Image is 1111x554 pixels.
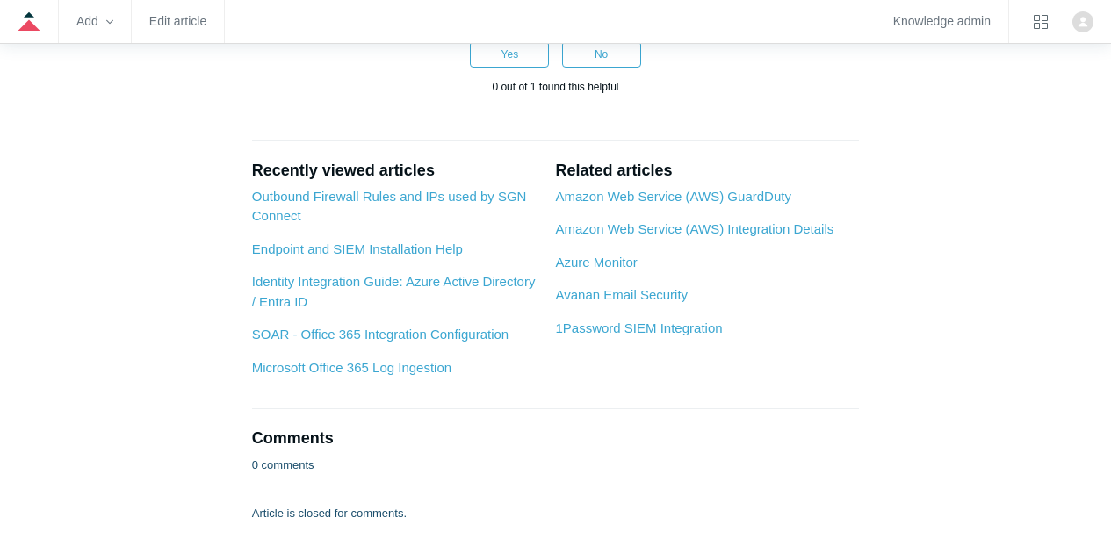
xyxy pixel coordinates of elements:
h2: Related articles [555,159,859,183]
a: Outbound Firewall Rules and IPs used by SGN Connect [252,189,527,224]
a: 1Password SIEM Integration [555,320,722,335]
a: Amazon Web Service (AWS) Integration Details [555,221,833,236]
a: Endpoint and SIEM Installation Help [252,241,463,256]
button: This article was helpful [470,41,549,68]
a: Edit article [149,17,206,26]
h2: Comments [252,427,859,450]
button: This article was not helpful [562,41,641,68]
img: user avatar [1072,11,1093,32]
zd-hc-trigger: Click your profile icon to open the profile menu [1072,11,1093,32]
h2: Recently viewed articles [252,159,538,183]
a: SOAR - Office 365 Integration Configuration [252,327,509,342]
a: Azure Monitor [555,255,637,270]
a: Avanan Email Security [555,287,688,302]
p: Article is closed for comments. [252,505,407,522]
a: Microsoft Office 365 Log Ingestion [252,360,451,375]
span: 0 out of 1 found this helpful [492,81,618,93]
a: Amazon Web Service (AWS) GuardDuty [555,189,790,204]
a: Knowledge admin [893,17,991,26]
a: Identity Integration Guide: Azure Active Directory / Entra ID [252,274,536,309]
p: 0 comments [252,457,314,474]
zd-hc-trigger: Add [76,17,113,26]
